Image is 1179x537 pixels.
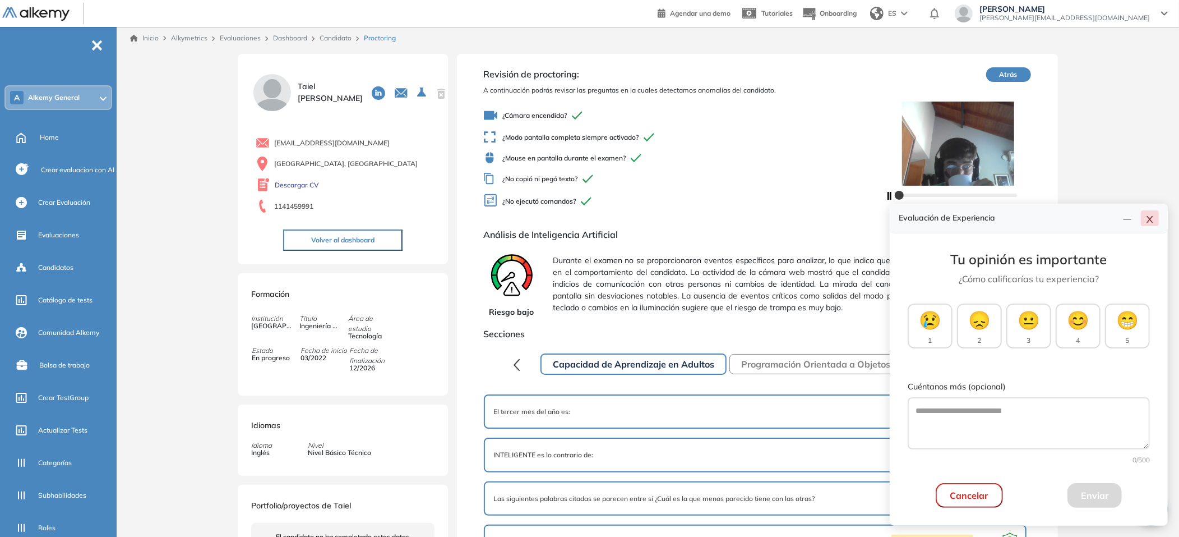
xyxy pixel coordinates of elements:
span: Agendar una demo [670,9,730,17]
span: Análisis de Inteligencia Artificial [484,228,1031,241]
span: [PERSON_NAME][EMAIL_ADDRESS][DOMAIN_NAME] [979,13,1150,22]
button: Seleccione la evaluación activa [413,82,433,103]
span: 12/2026 [349,363,390,373]
span: [GEOGRAPHIC_DATA] [251,321,292,331]
span: 2 [978,336,982,346]
span: 😢 [919,306,941,333]
span: Institución [251,314,299,324]
span: Fecha de finalización [349,346,397,366]
span: Subhabilidades [38,490,86,501]
span: Evaluaciones [38,230,79,240]
span: ¿Cámara encendida? [484,109,885,122]
a: Agendar una demo [658,6,730,19]
span: Onboarding [820,9,857,17]
a: Descargar CV [275,180,319,190]
span: 4 [1076,336,1080,346]
span: Durante el examen no se proporcionaron eventos específicos para analizar, lo que indica que no hu... [553,250,1018,318]
img: world [870,7,884,20]
span: Estado [252,346,300,356]
span: ¿Modo pantalla completa siempre activado? [484,131,885,143]
span: Las siguientes palabras citadas se parecen entre sí ¿Cuál es la que menos parecido tiene con las ... [494,494,815,504]
span: Tutoriales [761,9,793,17]
span: [PERSON_NAME] [979,4,1150,13]
span: Actualizar Tests [38,425,87,435]
img: PROFILE_MENU_LOGO_USER [251,72,293,113]
span: Catálogo de tests [38,295,93,305]
span: [GEOGRAPHIC_DATA], [GEOGRAPHIC_DATA] [274,159,418,169]
img: arrow [901,11,908,16]
span: Roles [38,523,56,533]
span: 1141459991 [274,201,313,212]
span: INTELIGENTE es lo contrario de: [494,450,594,460]
span: 3 [1027,336,1031,346]
a: Dashboard [273,34,307,42]
span: En progreso [252,353,293,363]
button: 😁5 [1105,304,1150,348]
button: close [1141,210,1159,226]
a: Candidato [320,34,352,42]
button: Atrás [986,67,1031,82]
span: Tecnología [348,331,389,341]
span: Nivel Básico Técnico [308,448,371,458]
span: 😞 [968,306,991,333]
span: Revisión de proctoring: [484,67,885,81]
span: El tercer mes del año es: [494,407,571,417]
span: Riesgo bajo [489,306,534,318]
span: Portfolio/proyectos de Taiel [251,501,351,511]
button: Onboarding [802,2,857,26]
button: 😊4 [1056,304,1101,348]
button: Cancelar [936,483,1003,508]
button: Programación Orientada a Objetos - Intermedio [729,354,956,374]
button: line [1118,210,1136,226]
span: Formación [251,289,289,299]
span: ES [888,8,896,19]
span: Secciones [484,327,1031,341]
span: ¿No copió ni pegó texto? [484,173,885,185]
span: Crear evaluacion con AI [41,165,114,175]
label: Cuéntanos más (opcional) [908,381,1150,393]
span: Área de estudio [348,314,396,334]
h3: Tu opinión es importante [908,251,1150,268]
span: Comunidad Alkemy [38,328,99,338]
span: Home [40,132,59,143]
span: Idioma [251,440,272,451]
span: Candidatos [38,263,73,273]
img: Logo [2,7,70,21]
span: 😁 [1116,306,1139,333]
span: 5 [1126,336,1130,346]
span: Idiomas [251,420,280,430]
span: A [14,93,20,102]
p: ¿Cómo calificarías tu experiencia? [908,272,1150,286]
button: 😞2 [957,304,1002,348]
span: Crear TestGroup [38,393,89,403]
span: 😊 [1067,306,1089,333]
button: 😢1 [908,304,953,348]
span: Ingeniería en Informática [300,321,341,331]
span: close [1145,215,1154,224]
button: Capacidad de Aprendizaje en Adultos [540,354,727,375]
span: Título [300,314,348,324]
div: 0 /500 [908,455,1150,465]
span: 03/2022 [300,353,341,363]
h4: Evaluación de Experiencia [899,213,1118,223]
span: 1 [928,336,932,346]
span: Crear Evaluación [38,198,90,208]
span: [EMAIL_ADDRESS][DOMAIN_NAME] [274,138,390,148]
span: Alkemy General [28,93,80,102]
span: line [1123,215,1132,224]
span: Proctoring [364,33,396,43]
span: Alkymetrics [171,34,207,42]
button: Enviar [1067,483,1122,508]
span: Taiel [PERSON_NAME] [298,81,363,104]
a: Inicio [130,33,159,43]
span: Inglés [251,448,272,458]
span: ¿Mouse en pantalla durante el examen? [484,152,885,164]
span: Categorías [38,458,72,468]
span: Fecha de inicio [300,346,349,356]
span: Nivel [308,440,371,451]
span: Bolsa de trabajo [39,360,90,370]
span: A continuación podrás revisar las preguntas en la cuales detectamos anomalías del candidato. [484,85,885,95]
button: Volver al dashboard [283,230,403,251]
span: ¿No ejecutó comandos? [484,194,885,210]
span: 😐 [1018,306,1040,333]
